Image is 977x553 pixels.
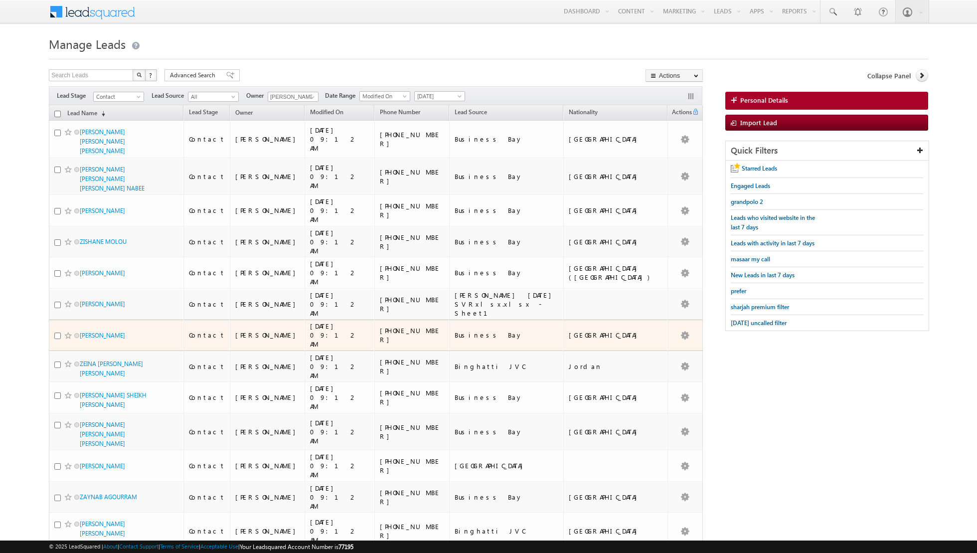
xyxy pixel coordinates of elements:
div: [GEOGRAPHIC_DATA] [569,237,663,246]
div: Contact [189,427,225,436]
span: ? [149,71,154,79]
a: Contact Support [119,543,159,550]
a: Lead Name(sorted descending) [62,107,110,120]
div: [DATE] 09:12 AM [310,259,370,286]
div: Contact [189,393,225,402]
span: Collapse Panel [867,71,911,80]
div: [GEOGRAPHIC_DATA] [569,135,663,144]
span: Modified On [360,92,407,101]
span: Contact [94,92,141,101]
span: prefer [731,287,746,295]
div: [DATE] 09:12 AM [310,418,370,445]
a: [DATE] [414,91,465,101]
span: Leads with activity in last 7 days [731,239,814,247]
span: All [188,92,236,101]
a: ZAYNAB AGOURRAM [80,493,137,501]
div: [PHONE_NUMBER] [380,488,445,506]
div: [DATE] 09:12 AM [310,291,370,318]
div: Business Bay [455,268,559,277]
div: [PHONE_NUMBER] [380,264,445,282]
div: [GEOGRAPHIC_DATA] [455,461,559,470]
div: [DATE] 09:12 AM [310,353,370,380]
span: Phone Number [380,108,420,116]
div: [PHONE_NUMBER] [380,168,445,185]
div: Contact [189,300,225,309]
div: [GEOGRAPHIC_DATA] [569,331,663,340]
div: [GEOGRAPHIC_DATA] [569,206,663,215]
button: Actions [646,69,703,82]
span: Owner [235,109,253,116]
div: Business Bay [455,237,559,246]
div: [PHONE_NUMBER] [380,130,445,148]
a: [PERSON_NAME] [PERSON_NAME] ALHOSANI [80,520,125,547]
span: Your Leadsquared Account Number is [240,543,353,551]
span: 77195 [338,543,353,551]
div: [DATE] 09:12 AM [310,322,370,349]
div: [DATE] 09:12 AM [310,197,370,224]
div: [DATE] 09:12 AM [310,126,370,153]
span: Engaged Leads [731,182,770,189]
a: Acceptable Use [200,543,238,550]
div: [DATE] 09:12 AM [310,384,370,411]
span: Date Range [325,91,359,100]
div: Business Bay [455,393,559,402]
a: [PERSON_NAME] [80,300,125,308]
div: Business Bay [455,172,559,181]
div: [PERSON_NAME] [DATE] SVRxlsx.xlsx - Sheet1 [455,291,559,318]
div: Contact [189,237,225,246]
div: [PERSON_NAME] [235,427,301,436]
div: [GEOGRAPHIC_DATA] [569,172,663,181]
span: Nationality [569,108,598,116]
div: Business Bay [455,135,559,144]
div: [DATE] 09:12 AM [310,228,370,255]
div: [PERSON_NAME] [235,527,301,536]
a: Contact [93,92,144,102]
div: [PERSON_NAME] [235,493,301,502]
div: Business Bay [455,493,559,502]
img: Search [137,72,142,77]
input: Check all records [54,111,61,117]
span: (sorted descending) [97,110,105,118]
div: [GEOGRAPHIC_DATA] ([GEOGRAPHIC_DATA]) [569,264,663,282]
div: Binghatti JVC [455,362,559,371]
div: [GEOGRAPHIC_DATA] [569,427,663,436]
span: Modified On [310,108,343,116]
div: Binghatti JVC [455,527,559,536]
div: Contact [189,135,225,144]
div: [PHONE_NUMBER] [380,295,445,313]
div: [PERSON_NAME] [235,237,301,246]
span: New Leads in last 7 days [731,271,795,279]
a: [PERSON_NAME] [PERSON_NAME] [PERSON_NAME] [80,128,125,155]
a: ZEINA [PERSON_NAME] [PERSON_NAME] [80,360,143,377]
div: [PERSON_NAME] [235,393,301,402]
a: Modified On [305,107,348,120]
span: Advanced Search [170,71,218,80]
a: [PERSON_NAME] [PERSON_NAME] [PERSON_NAME] NABEE [80,166,145,192]
span: sharjah premium filter [731,303,789,311]
div: [GEOGRAPHIC_DATA] [569,493,663,502]
span: masaar my call [731,255,770,263]
div: Contact [189,172,225,181]
a: ZISHANE MOLOU [80,238,127,245]
div: [DATE] 09:12 AM [310,484,370,511]
div: [PERSON_NAME] [235,172,301,181]
a: Personal Details [725,92,928,110]
div: Jordan [569,362,663,371]
div: [DATE] 09:12 AM [310,163,370,190]
a: Modified On [359,91,410,101]
a: Nationality [564,107,603,120]
div: [DATE] 09:12 AM [310,452,370,479]
button: ? [145,69,157,81]
div: Contact [189,493,225,502]
a: About [103,543,118,550]
div: Contact [189,461,225,470]
div: [PERSON_NAME] [235,461,301,470]
div: [PERSON_NAME] [235,362,301,371]
div: [PERSON_NAME] [235,300,301,309]
div: Contact [189,331,225,340]
div: Contact [189,527,225,536]
a: Lead Stage [184,107,223,120]
div: [PHONE_NUMBER] [380,326,445,344]
span: Import Lead [740,118,777,127]
span: Lead Stage [189,108,218,116]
